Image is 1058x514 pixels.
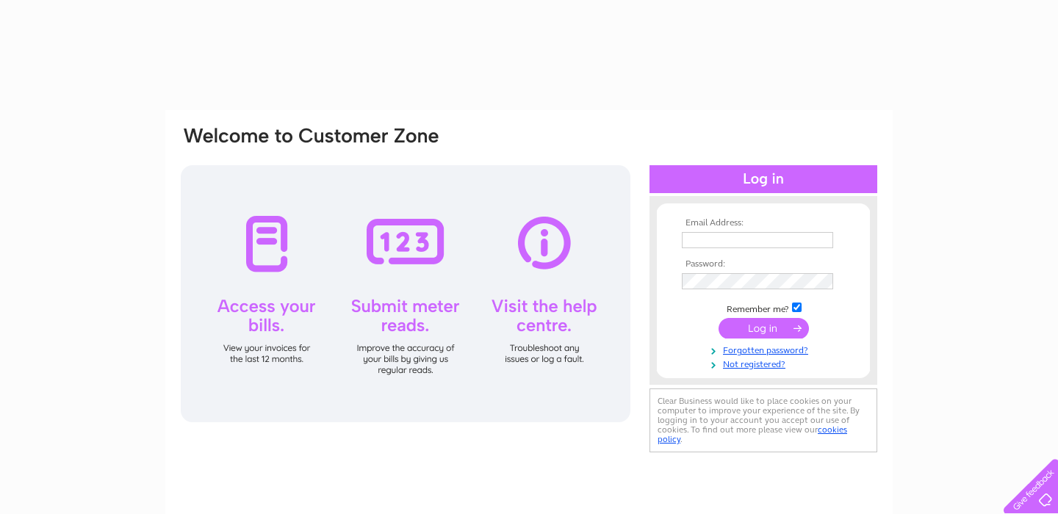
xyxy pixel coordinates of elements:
a: Forgotten password? [682,342,849,356]
div: Clear Business would like to place cookies on your computer to improve your experience of the sit... [649,388,877,452]
th: Password: [678,259,849,269]
th: Email Address: [678,218,849,228]
td: Remember me? [678,300,849,315]
input: Submit [719,318,809,339]
a: Not registered? [682,356,849,370]
a: cookies policy [658,424,847,444]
